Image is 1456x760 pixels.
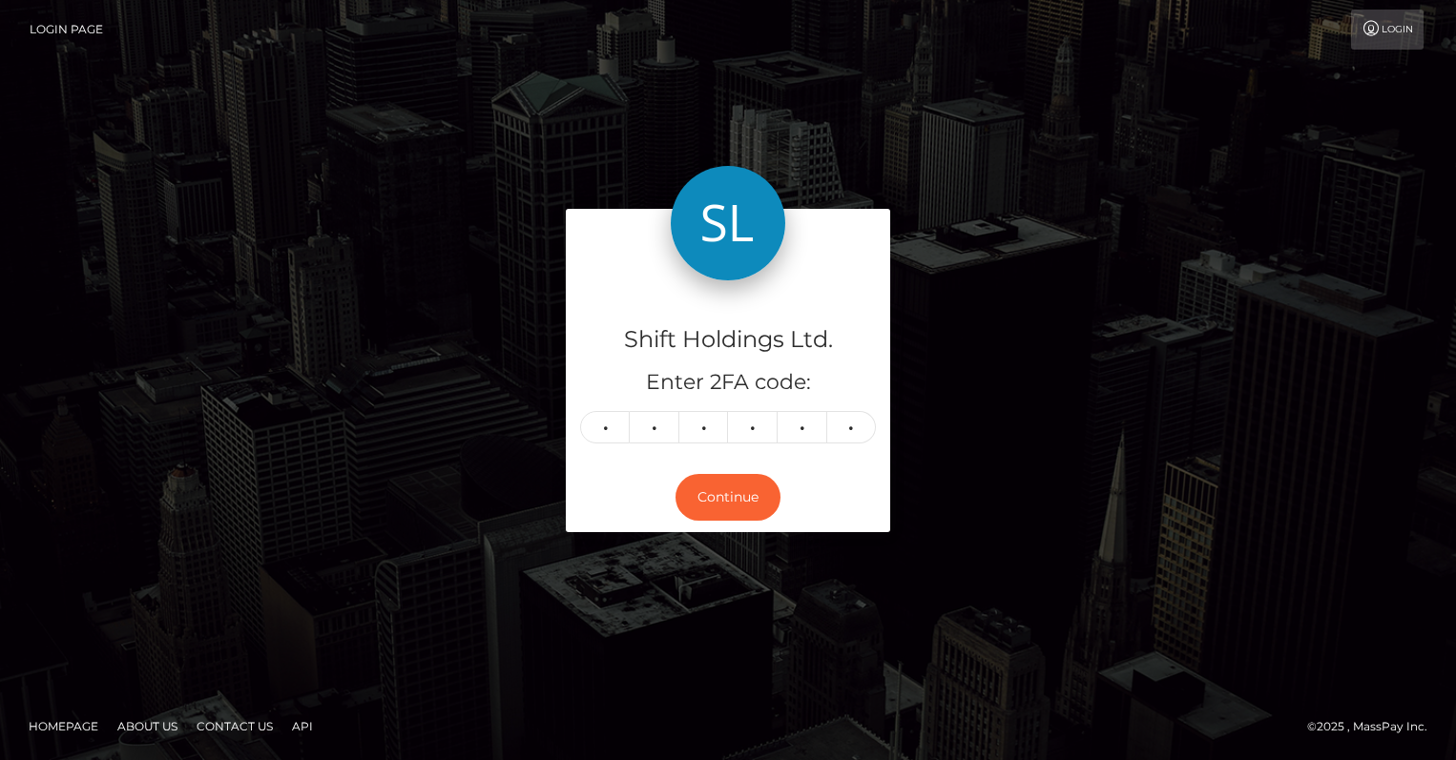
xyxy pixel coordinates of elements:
div: © 2025 , MassPay Inc. [1307,716,1442,737]
h5: Enter 2FA code: [580,368,876,398]
img: Shift Holdings Ltd. [671,166,785,280]
a: API [284,711,321,741]
a: About Us [110,711,185,741]
a: Login [1351,10,1424,50]
button: Continue [676,474,780,521]
a: Login Page [30,10,103,50]
h4: Shift Holdings Ltd. [580,323,876,357]
a: Homepage [21,711,106,741]
a: Contact Us [189,711,281,741]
